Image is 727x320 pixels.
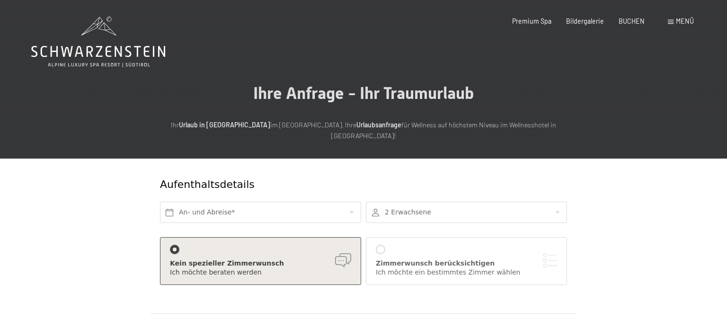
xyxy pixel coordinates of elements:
a: Bildergalerie [566,17,604,25]
div: Ich möchte ein bestimmtes Zimmer wählen [376,268,557,277]
strong: Urlaub in [GEOGRAPHIC_DATA] [179,121,270,129]
p: Ihr im [GEOGRAPHIC_DATA]. Ihre für Wellness auf höchstem Niveau im Wellnesshotel in [GEOGRAPHIC_D... [155,120,572,141]
div: Zimmerwunsch berücksichtigen [376,259,557,268]
div: Ich möchte beraten werden [170,268,351,277]
div: Kein spezieller Zimmerwunsch [170,259,351,268]
a: Premium Spa [512,17,551,25]
div: Aufenthaltsdetails [160,178,498,192]
strong: Urlaubsanfrage [356,121,401,129]
a: BUCHEN [619,17,645,25]
span: Ihre Anfrage - Ihr Traumurlaub [253,83,474,103]
span: Menü [676,17,694,25]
